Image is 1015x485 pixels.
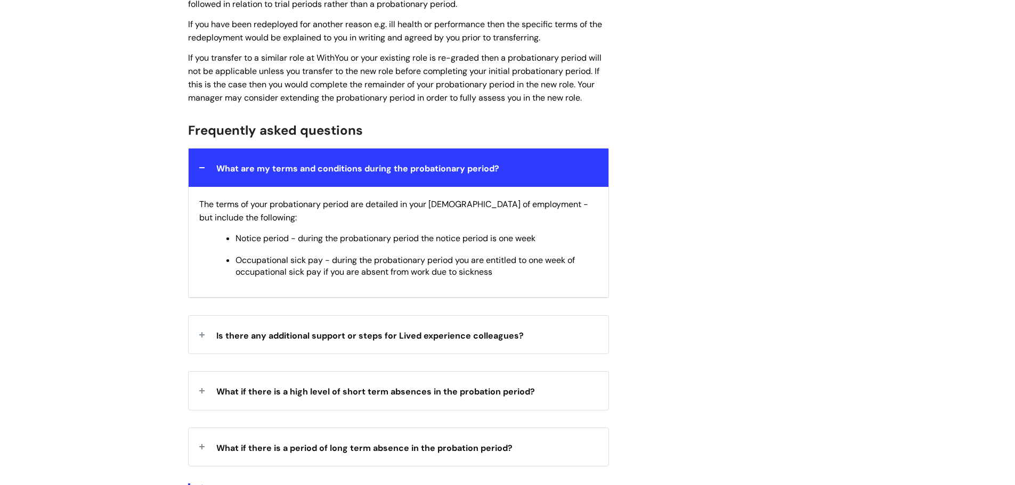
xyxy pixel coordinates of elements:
span: Is there any additional support or steps for Lived experience colleagues? [216,330,524,341]
span: What if there is a period of long term absence in the probation period? [216,442,513,454]
span: If you have been redeployed for another reason e.g. ill health or performance then the specific t... [188,19,602,43]
span: The terms of your probationary period are detailed in your [DEMOGRAPHIC_DATA] of employment - but... [199,199,588,223]
span: Frequently asked questions [188,122,363,138]
span: Occupational sick pay - during the probationary period you are entitled to one week of occupation... [236,254,575,277]
span: What if there is a high level of short term absences in the probation period? [216,386,535,397]
span: If you transfer to a similar role at WithYou or your existing role is re-graded then a probationa... [188,52,602,103]
span: Notice period - during the probationary period the notice period is one week [236,233,535,244]
span: What are my terms and conditions during the probationary period? [216,163,499,174]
